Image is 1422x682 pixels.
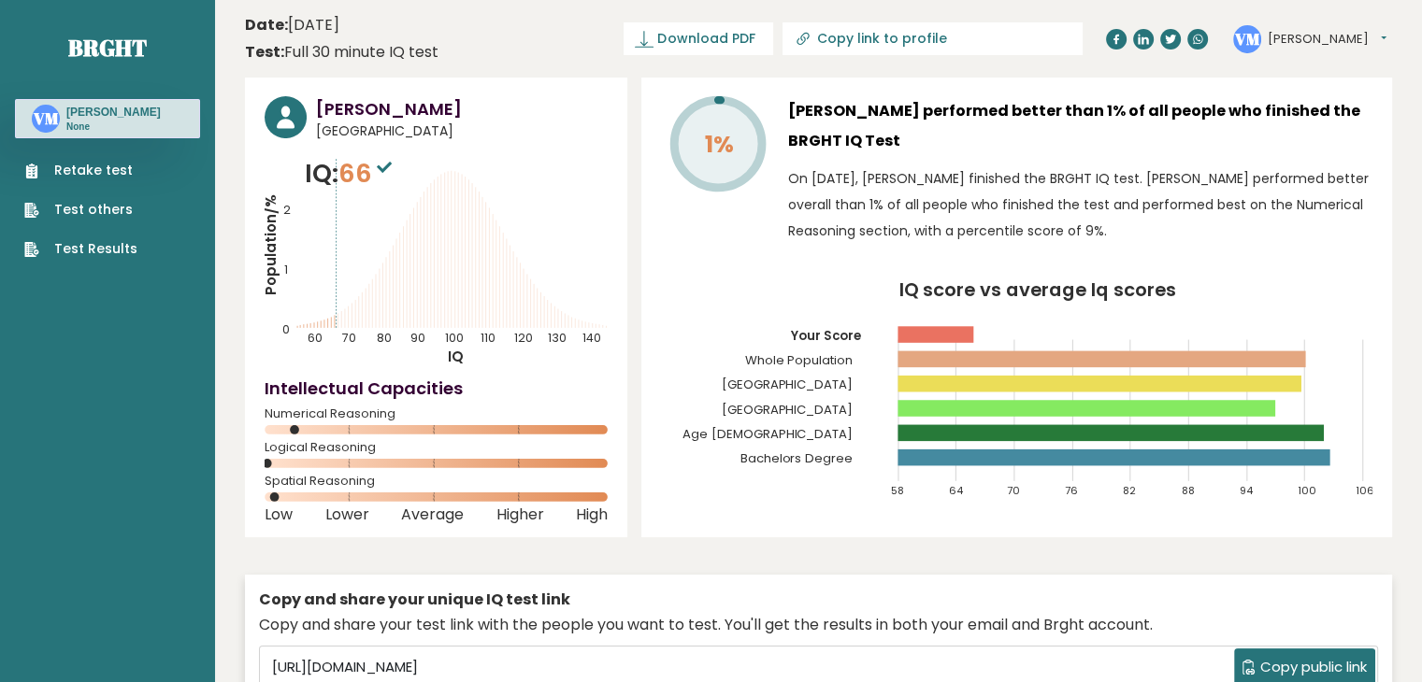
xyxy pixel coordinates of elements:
tspan: 100 [445,330,464,346]
span: Copy public link [1260,657,1367,678]
h3: [PERSON_NAME] [316,96,608,121]
a: Download PDF [624,22,773,55]
tspan: IQ [448,347,464,366]
tspan: 70 [1008,483,1021,498]
tspan: [GEOGRAPHIC_DATA] [722,376,854,393]
text: VM [1234,27,1260,49]
tspan: 94 [1240,483,1254,498]
p: On [DATE], [PERSON_NAME] finished the BRGHT IQ test. [PERSON_NAME] performed better overall than ... [788,165,1372,244]
span: [GEOGRAPHIC_DATA] [316,121,608,141]
a: Test others [24,200,137,220]
tspan: Age [DEMOGRAPHIC_DATA] [682,425,854,443]
span: Numerical Reasoning [265,410,608,418]
p: IQ: [305,155,396,192]
tspan: 106 [1357,483,1375,498]
h3: [PERSON_NAME] [66,105,161,120]
tspan: 0 [282,321,290,337]
tspan: IQ score vs average Iq scores [899,277,1177,303]
h3: [PERSON_NAME] performed better than 1% of all people who finished the BRGHT IQ Test [788,96,1372,156]
tspan: 90 [410,330,425,346]
tspan: 58 [891,483,904,498]
tspan: Population/% [261,194,280,295]
span: Higher [496,511,544,519]
span: High [576,511,608,519]
tspan: Bachelors Degree [740,449,854,467]
tspan: 1% [705,128,734,161]
button: [PERSON_NAME] [1268,30,1386,49]
span: Lower [325,511,369,519]
tspan: 70 [342,330,356,346]
tspan: 80 [377,330,392,346]
time: [DATE] [245,14,339,36]
h4: Intellectual Capacities [265,376,608,401]
span: 66 [338,156,396,191]
span: Average [401,511,464,519]
div: Full 30 minute IQ test [245,41,438,64]
div: Copy and share your test link with the people you want to test. You'll get the results in both yo... [259,614,1378,636]
tspan: 130 [548,330,567,346]
text: VM [33,107,59,129]
span: Logical Reasoning [265,444,608,451]
tspan: 110 [481,330,496,346]
div: Copy and share your unique IQ test link [259,589,1378,611]
tspan: 82 [1124,483,1137,498]
tspan: 100 [1299,483,1317,498]
b: Date: [245,14,288,36]
tspan: 140 [582,330,601,346]
a: Retake test [24,161,137,180]
span: Low [265,511,293,519]
tspan: 120 [514,330,533,346]
tspan: [GEOGRAPHIC_DATA] [722,401,854,419]
a: Test Results [24,239,137,259]
tspan: 64 [949,483,964,498]
b: Test: [245,41,284,63]
tspan: Your Score [791,327,862,345]
a: Brght [68,33,147,63]
tspan: 88 [1182,483,1195,498]
span: Spatial Reasoning [265,477,608,485]
p: None [66,121,161,134]
tspan: 1 [284,262,288,277]
tspan: 60 [309,330,323,346]
tspan: Whole Population [745,351,854,369]
span: Download PDF [657,29,754,49]
tspan: 76 [1066,483,1079,498]
tspan: 2 [283,202,291,218]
